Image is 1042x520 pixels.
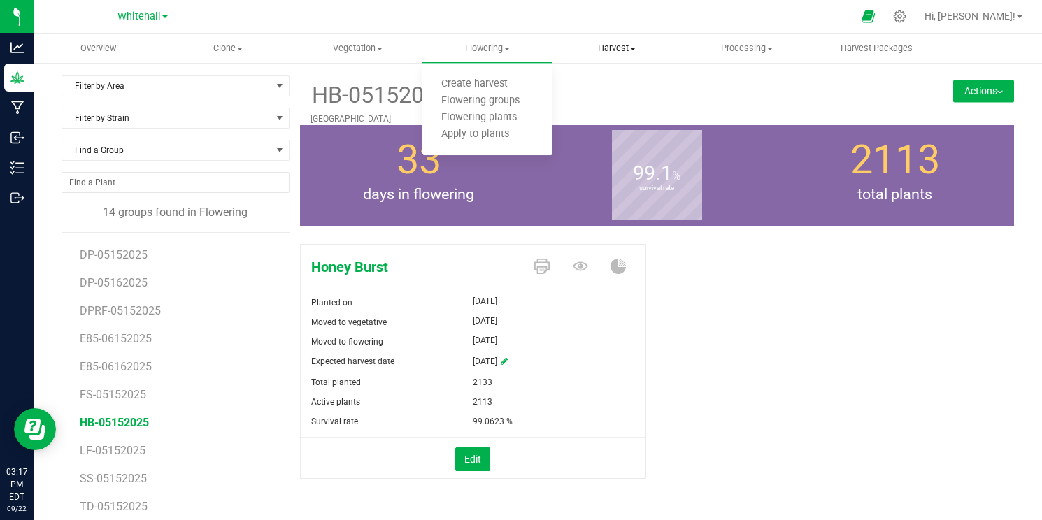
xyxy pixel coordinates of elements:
[422,34,552,63] a: Flowering Create harvest Flowering groups Flowering plants Apply to plants
[80,332,152,345] span: E85-06152025
[311,417,358,426] span: Survival rate
[10,131,24,145] inline-svg: Inbound
[683,42,811,55] span: Processing
[612,125,702,250] b: survival rate
[776,183,1015,205] span: total plants
[80,388,146,401] span: FS-05152025
[852,3,884,30] span: Open Ecommerce Menu
[293,34,422,63] a: Vegetation
[300,183,538,205] span: days in flowering
[62,204,290,221] div: 14 groups found in Flowering
[787,125,1004,226] group-info-box: Total number of plants
[62,108,271,128] span: Filter by Strain
[6,503,27,514] p: 09/22
[34,34,163,63] a: Overview
[10,161,24,175] inline-svg: Inventory
[271,76,288,96] span: select
[311,377,361,387] span: Total planted
[80,472,147,485] span: SS-05152025
[455,447,490,471] button: Edit
[548,125,766,226] group-info-box: Survival rate
[811,34,941,63] a: Harvest Packages
[10,191,24,205] inline-svg: Outbound
[14,408,56,450] iframe: Resource center
[473,352,497,373] span: [DATE]
[62,42,135,55] span: Overview
[311,317,387,327] span: Moved to vegetative
[953,80,1014,102] button: Actions
[891,10,908,23] div: Manage settings
[422,129,528,140] span: Apply to plants
[80,248,148,261] span: DP-05152025
[10,71,24,85] inline-svg: Grow
[80,304,161,317] span: DPRF-05152025
[117,10,161,22] span: Whitehall
[80,276,148,289] span: DP-05162025
[311,298,352,308] span: Planted on
[473,332,497,349] span: [DATE]
[294,42,422,55] span: Vegetation
[682,34,811,63] a: Processing
[311,356,394,366] span: Expected harvest date
[552,34,682,63] a: Harvest
[301,257,524,277] span: Honey Burst
[10,41,24,55] inline-svg: Analytics
[163,34,292,63] a: Clone
[822,42,932,55] span: Harvest Packages
[62,76,271,96] span: Filter by Area
[6,465,27,503] p: 03:17 PM EDT
[311,397,360,407] span: Active plants
[311,337,383,347] span: Moved to flowering
[422,95,538,107] span: Flowering groups
[473,392,492,412] span: 2113
[311,113,885,125] p: [GEOGRAPHIC_DATA]
[62,140,271,160] span: Find a Group
[10,101,24,115] inline-svg: Manufacturing
[397,136,441,183] span: 33
[311,125,528,226] group-info-box: Days in flowering
[311,78,450,113] span: HB-05152025
[473,412,513,431] span: 99.0623 %
[62,173,289,192] input: NO DATA FOUND
[80,360,152,373] span: E85-06162025
[473,312,497,329] span: [DATE]
[553,42,681,55] span: Harvest
[925,10,1015,22] span: Hi, [PERSON_NAME]!
[80,500,148,513] span: TD-05152025
[422,42,552,55] span: Flowering
[164,42,292,55] span: Clone
[850,136,940,183] span: 2113
[473,293,497,310] span: [DATE]
[473,373,492,392] span: 2133
[80,416,149,429] span: HB-05152025
[422,112,536,124] span: Flowering plants
[422,78,527,90] span: Create harvest
[80,444,145,457] span: LF-05152025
